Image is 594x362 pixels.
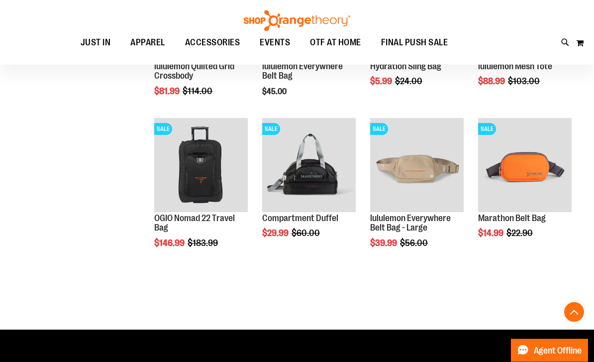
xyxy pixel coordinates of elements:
[262,119,356,212] img: Compartment Duffel front
[154,119,248,212] img: Product image for OGIO Nomad 22 Travel Bag
[478,214,546,224] a: Marathon Belt Bag
[154,214,235,234] a: OGIO Nomad 22 Travel Bag
[154,87,181,97] span: $81.99
[508,77,541,87] span: $103.00
[262,229,290,239] span: $29.99
[370,214,451,234] a: lululemon Everywhere Belt Bag - Large
[71,31,121,54] a: JUST IN
[300,31,371,54] a: OTF AT HOME
[370,77,394,87] span: $5.99
[370,62,441,72] a: Hydration Sling Bag
[370,119,464,212] img: Product image for lululemon Everywhere Belt Bag Large
[260,31,290,54] span: EVENTS
[154,119,248,214] a: Product image for OGIO Nomad 22 Travel BagSALE
[154,123,172,135] span: SALE
[511,339,588,362] button: Agent Offline
[365,114,469,274] div: product
[262,123,280,135] span: SALE
[473,114,577,264] div: product
[188,239,219,248] span: $183.99
[262,88,288,97] span: $45.00
[478,77,506,87] span: $88.99
[370,123,388,135] span: SALE
[478,229,505,239] span: $14.99
[257,114,361,264] div: product
[395,77,424,87] span: $24.00
[185,31,240,54] span: ACCESSORIES
[370,239,398,248] span: $39.99
[175,31,250,54] a: ACCESSORIES
[262,119,356,214] a: Compartment Duffel front SALE
[371,31,458,54] a: FINAL PUSH SALE
[149,114,253,274] div: product
[242,10,352,31] img: Shop Orangetheory
[506,229,534,239] span: $22.90
[183,87,214,97] span: $114.00
[534,346,582,356] span: Agent Offline
[478,119,572,212] img: Marathon Belt Bag
[154,239,186,248] span: $146.99
[130,31,165,54] span: APPAREL
[81,31,111,54] span: JUST IN
[292,229,321,239] span: $60.00
[154,62,234,82] a: lululemon Quilted Grid Crossbody
[250,31,300,54] a: EVENTS
[370,119,464,214] a: Product image for lululemon Everywhere Belt Bag LargeSALE
[381,31,448,54] span: FINAL PUSH SALE
[262,214,338,224] a: Compartment Duffel
[478,123,496,135] span: SALE
[310,31,361,54] span: OTF AT HOME
[564,302,584,322] button: Back To Top
[400,239,429,248] span: $56.00
[262,62,343,82] a: lululemon Everywhere Belt Bag
[120,31,175,54] a: APPAREL
[478,119,572,214] a: Marathon Belt BagSALE
[478,62,552,72] a: lululemon Mesh Tote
